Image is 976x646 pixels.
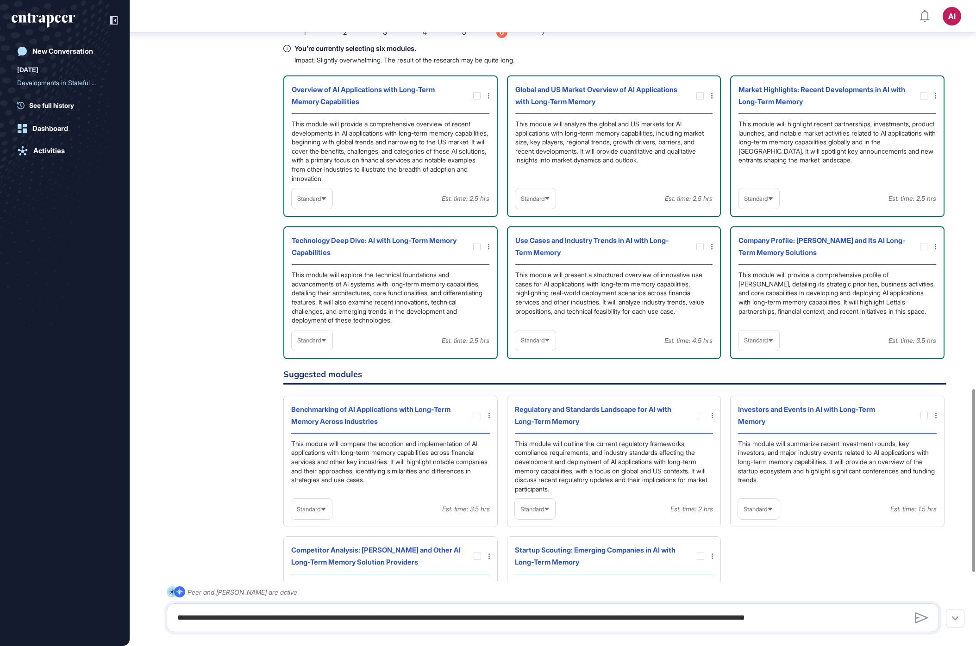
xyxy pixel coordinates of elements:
[442,193,489,205] div: Est. time: 2.5 hrs
[297,337,321,344] span: Standard
[738,119,936,183] div: This module will highlight recent partnerships, investments, product launches, and notable market...
[744,195,768,202] span: Standard
[442,503,490,515] div: Est. time: 3.5 hrs
[423,27,427,38] span: 4
[744,337,768,344] span: Standard
[291,580,490,634] div: This module will provide a comparative analysis of [PERSON_NAME] and other leading companies offe...
[17,64,38,75] div: [DATE]
[521,337,544,344] span: Standard
[515,119,713,183] div: This module will analyze the global and US markets for AI applications with long-term memory capa...
[496,27,507,38] span: 6
[738,439,937,494] div: This module will summarize recent investment rounds, key investors, and major industry events rel...
[188,586,297,598] div: Peer and [PERSON_NAME] are active
[515,84,688,108] div: Global and US Market Overview of AI Applications with Long-Term Memory
[343,27,347,38] span: 2
[17,75,113,90] div: Developments in Stateful AI Agents with Long-Term Memory
[744,506,767,513] span: Standard
[943,7,961,25] button: AI
[462,27,466,38] span: 5
[32,47,93,56] div: New Conversation
[294,56,514,64] p: Impact: Slightly overwhelming. The result of the research may be quite long.
[303,27,306,38] span: 1
[29,100,74,110] span: See full history
[515,235,683,259] div: Use Cases and Industry Trends in AI with Long-Term Memory
[515,404,687,428] div: Regulatory and Standards Landscape for AI with Long-Term Memory
[515,439,713,494] div: This module will outline the current regulatory frameworks, compliance requirements, and industry...
[888,193,936,205] div: Est. time: 2.5 hrs
[738,270,936,325] div: This module will provide a comprehensive profile of [PERSON_NAME], detailing its strategic priori...
[292,235,461,259] div: Technology Deep Dive: AI with Long-Term Memory Capabilities
[515,544,687,568] div: Startup Scouting: Emerging Companies in AI with Long-Term Memory
[17,100,118,110] a: See full history
[12,119,118,138] a: Dashboard
[33,147,65,155] div: Activities
[297,506,320,513] span: Standard
[292,119,489,183] div: This module will provide a comprehensive overview of recent developments in AI applications with ...
[12,142,118,160] a: Activities
[888,335,936,347] div: Est. time: 3.5 hrs
[542,27,545,38] span: 7
[12,13,75,28] div: entrapeer-logo
[291,544,469,568] div: Competitor Analysis: [PERSON_NAME] and Other AI Long-Term Memory Solution Providers
[890,503,937,515] div: Est. time: 1.5 hrs
[291,439,490,494] div: This module will compare the adoption and implementation of AI applications with long-term memory...
[12,42,118,61] a: New Conversation
[17,75,105,90] div: Developments in Stateful ...
[283,370,946,385] h6: Suggested modules
[291,404,465,428] div: Benchmarking of AI Applications with Long-Term Memory Across Industries
[664,335,713,347] div: Est. time: 4.5 hrs
[294,43,416,55] span: You're currently selecting six modules.
[520,506,544,513] span: Standard
[665,193,713,205] div: Est. time: 2.5 hrs
[515,270,713,325] div: This module will present a structured overview of innovative use cases for AI applications with l...
[292,84,462,108] div: Overview of AI Applications with Long-Term Memory Capabilities
[738,235,912,259] div: Company Profile: [PERSON_NAME] and Its AI Long-Term Memory Solutions
[738,404,902,428] div: Investors and Events in AI with Long-Term Memory
[442,335,489,347] div: Est. time: 2.5 hrs
[32,124,68,133] div: Dashboard
[521,195,544,202] span: Standard
[670,503,713,515] div: Est. time: 2 hrs
[292,270,489,325] div: This module will explore the technical foundations and advancements of AI systems with long-term ...
[738,84,910,108] div: Market Highlights: Recent Developments in AI with Long-Term Memory
[515,580,713,634] div: This module will identify and profile emerging startups developing AI applications with long-term...
[383,27,387,38] span: 3
[297,195,321,202] span: Standard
